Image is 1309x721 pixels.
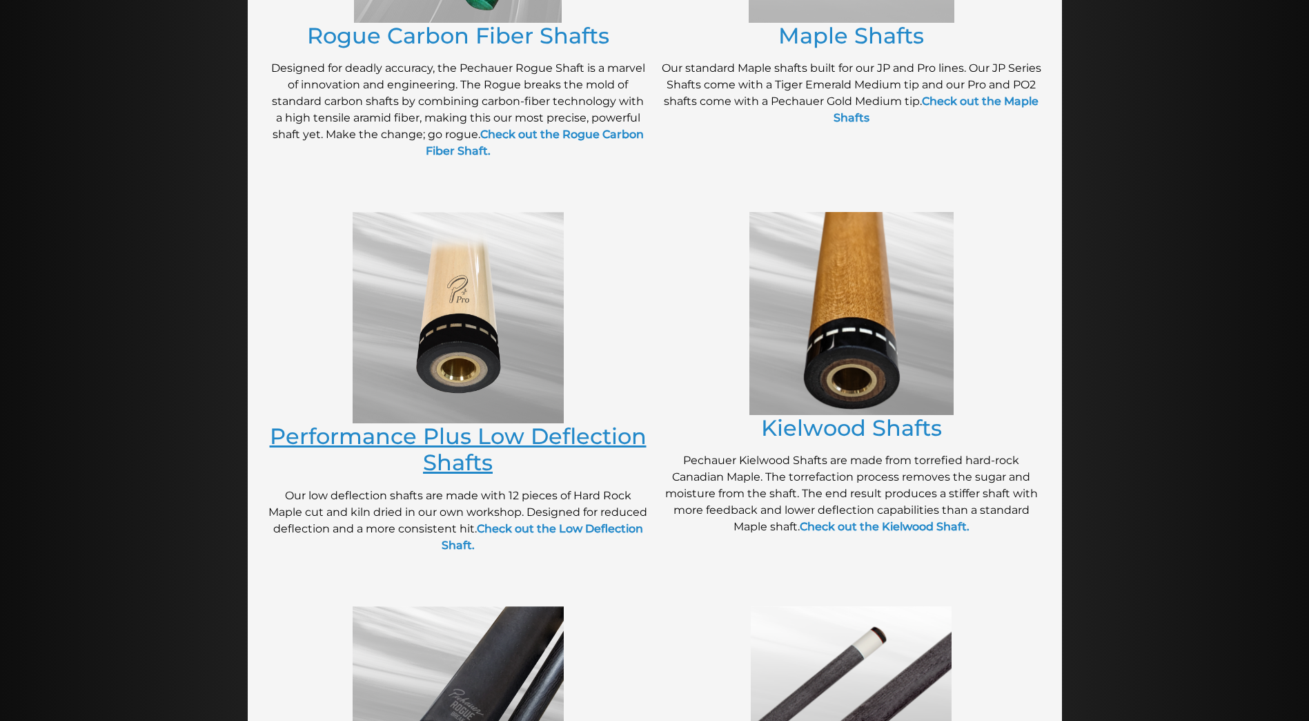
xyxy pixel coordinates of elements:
[662,60,1041,126] p: Our standard Maple shafts built for our JP and Pro lines. Our JP Series Shafts come with a Tiger ...
[761,414,942,441] a: Kielwood Shafts
[800,520,970,533] a: Check out the Kielwood Shaft.
[662,452,1041,535] p: Pechauer Kielwood Shafts are made from torrefied hard-rock Canadian Maple. The torrefaction proce...
[270,423,647,476] a: Performance Plus Low Deflection Shafts
[442,522,643,552] a: Check out the Low Deflection Shaft.
[778,22,924,49] a: Maple Shafts
[834,95,1039,124] a: Check out the Maple Shafts
[268,488,648,554] p: Our low deflection shafts are made with 12 pieces of Hard Rock Maple cut and kiln dried in our ow...
[268,60,648,160] p: Designed for deadly accuracy, the Pechauer Rogue Shaft is a marvel of innovation and engineering....
[426,128,644,157] a: Check out the Rogue Carbon Fiber Shaft.
[307,22,609,49] a: Rogue Carbon Fiber Shafts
